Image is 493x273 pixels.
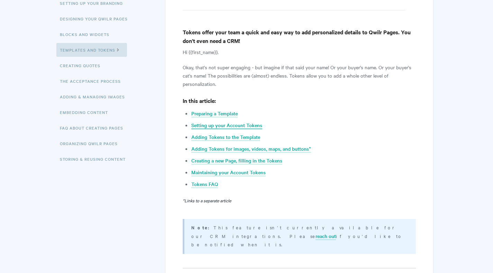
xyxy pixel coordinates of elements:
[60,74,126,88] a: The Acceptance Process
[183,28,416,45] h4: Tokens offer your team a quick and easy way to add personalized details to Qwilr Pages. You don't...
[191,224,213,231] strong: Note:
[183,63,416,88] p: Okay, that's not super engaging - but imagine if that said your name! Or your buyer's name. Or yo...
[191,180,218,188] a: Tokens FAQ
[191,110,238,117] a: Preparing a Template
[60,90,130,104] a: Adding & Managing Images
[191,169,266,176] a: Maintaining your Account Tokens
[191,157,282,165] a: Creating a new Page, filling in the Tokens
[56,43,127,57] a: Templates and Tokens
[60,121,128,135] a: FAQ About Creating Pages
[60,152,131,166] a: Storing & Reusing Content
[60,136,123,150] a: Organizing Qwilr Pages
[60,12,133,26] a: Designing Your Qwilr Pages
[191,122,262,129] a: Setting up your Account Tokens
[191,223,407,248] p: This feature isn't currently available for our CRM integrations. Please if you'd like to be notif...
[183,96,416,105] h4: In this article:
[183,48,416,56] p: Hi {{first_name}}.
[191,133,260,141] a: Adding Tokens to the Template
[183,197,231,203] em: *Links to a separate article
[191,145,311,153] a: Adding Tokens for images, videos, maps, and buttons*
[316,232,336,240] a: reach out
[60,105,113,119] a: Embedding Content
[60,59,106,72] a: Creating Quotes
[60,27,115,41] a: Blocks and Widgets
